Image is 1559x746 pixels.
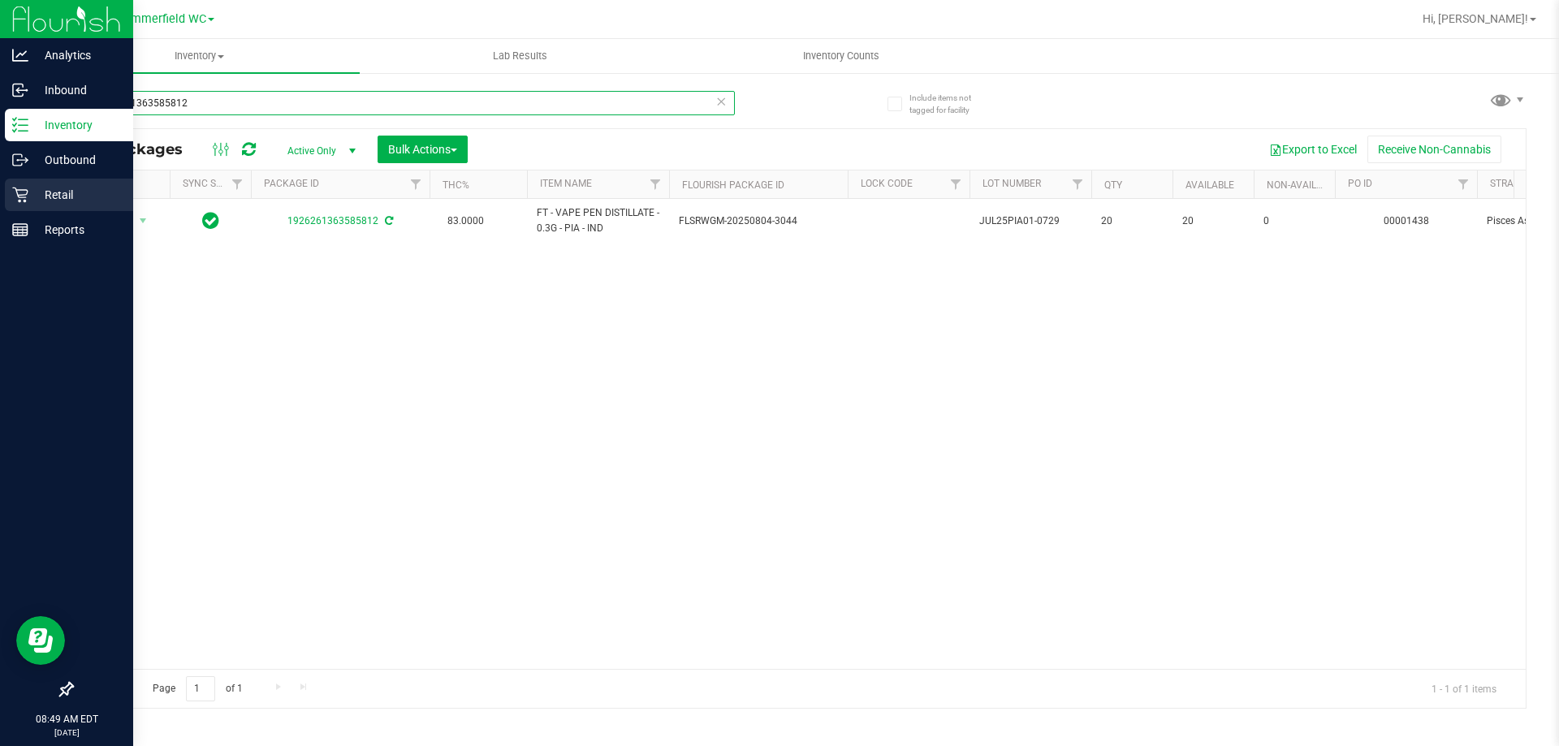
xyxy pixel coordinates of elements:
[28,115,126,135] p: Inventory
[382,215,393,226] span: Sync from Compliance System
[84,140,199,158] span: All Packages
[12,82,28,98] inline-svg: Inbound
[39,39,360,73] a: Inventory
[1384,215,1429,226] a: 00001438
[12,152,28,168] inline-svg: Outbound
[139,676,256,701] span: Page of 1
[1182,213,1244,229] span: 20
[679,213,838,229] span: FLSRWGM-20250804-3044
[224,170,251,198] a: Filter
[1104,179,1122,191] a: Qty
[781,49,901,63] span: Inventory Counts
[439,209,492,233] span: 83.0000
[7,727,126,739] p: [DATE]
[287,215,378,226] a: 1926261363585812
[264,178,319,189] a: Package ID
[7,712,126,727] p: 08:49 AM EDT
[403,170,430,198] a: Filter
[360,39,680,73] a: Lab Results
[16,616,65,665] iframe: Resource center
[909,92,991,116] span: Include items not tagged for facility
[680,39,1001,73] a: Inventory Counts
[861,178,913,189] a: Lock Code
[540,178,592,189] a: Item Name
[1423,12,1528,25] span: Hi, [PERSON_NAME]!
[682,179,784,191] a: Flourish Package ID
[12,187,28,203] inline-svg: Retail
[1101,213,1163,229] span: 20
[28,150,126,170] p: Outbound
[1419,676,1509,701] span: 1 - 1 of 1 items
[443,179,469,191] a: THC%
[1348,178,1372,189] a: PO ID
[71,91,735,115] input: Search Package ID, Item Name, SKU, Lot or Part Number...
[28,45,126,65] p: Analytics
[471,49,569,63] span: Lab Results
[979,213,1082,229] span: JUL25PIA01-0729
[537,205,659,236] span: FT - VAPE PEN DISTILLATE - 0.3G - PIA - IND
[642,170,669,198] a: Filter
[186,676,215,701] input: 1
[1450,170,1477,198] a: Filter
[28,185,126,205] p: Retail
[133,209,153,232] span: select
[1490,178,1523,189] a: Strain
[28,80,126,100] p: Inbound
[12,47,28,63] inline-svg: Analytics
[943,170,970,198] a: Filter
[1185,179,1234,191] a: Available
[1065,170,1091,198] a: Filter
[715,91,727,112] span: Clear
[202,209,219,232] span: In Sync
[378,136,468,163] button: Bulk Actions
[1259,136,1367,163] button: Export to Excel
[39,49,360,63] span: Inventory
[12,117,28,133] inline-svg: Inventory
[1267,179,1339,191] a: Non-Available
[117,12,206,26] span: Summerfield WC
[28,220,126,239] p: Reports
[1263,213,1325,229] span: 0
[982,178,1041,189] a: Lot Number
[12,222,28,238] inline-svg: Reports
[183,178,245,189] a: Sync Status
[388,143,457,156] span: Bulk Actions
[1367,136,1501,163] button: Receive Non-Cannabis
